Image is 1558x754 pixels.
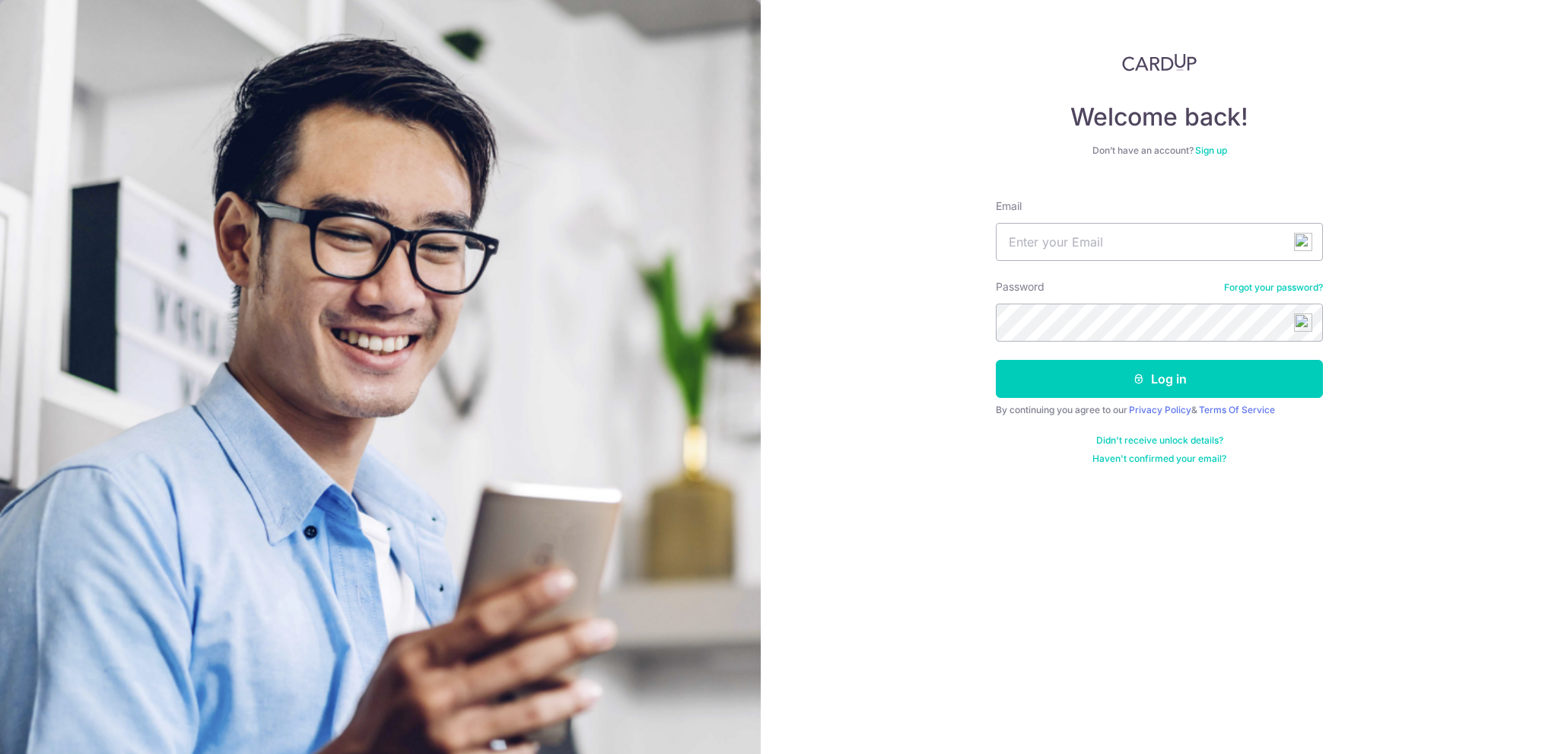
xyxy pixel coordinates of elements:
div: Don’t have an account? [996,145,1323,157]
div: By continuing you agree to our & [996,404,1323,416]
img: npw-badge-icon-locked.svg [1294,233,1312,251]
label: Email [996,199,1022,214]
a: Terms Of Service [1199,404,1275,415]
a: Privacy Policy [1129,404,1191,415]
input: Enter your Email [996,223,1323,261]
label: Password [996,279,1044,294]
a: Haven't confirmed your email? [1092,453,1226,465]
button: Log in [996,360,1323,398]
a: Sign up [1195,145,1227,156]
a: Forgot your password? [1224,282,1323,294]
img: CardUp Logo [1122,53,1197,72]
h4: Welcome back! [996,102,1323,132]
a: Didn't receive unlock details? [1096,434,1223,447]
img: npw-badge-icon-locked.svg [1294,313,1312,332]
